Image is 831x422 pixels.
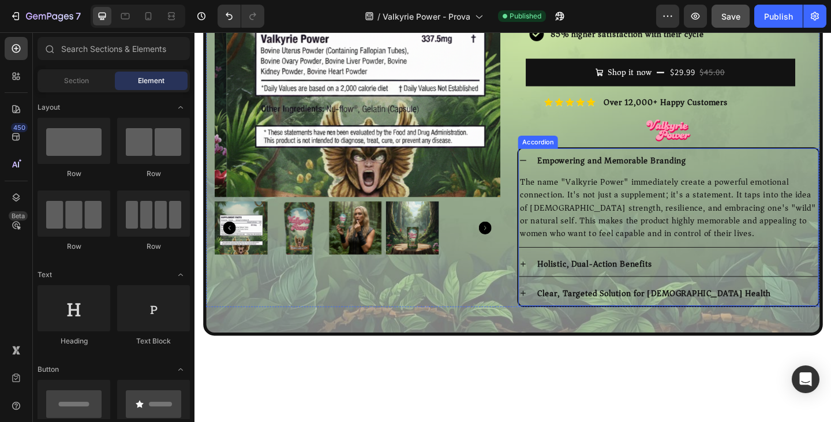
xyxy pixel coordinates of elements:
strong: Clear, Targeted Solution for [DEMOGRAPHIC_DATA] Health [373,276,626,292]
strong: E [373,132,379,148]
div: 450 [11,123,28,132]
input: Search Sections & Elements [38,37,190,60]
button: Carousel Back Arrow [31,206,45,220]
p: 7 [76,9,81,23]
strong: mpowering and Memorable Branding [379,132,534,148]
img: gempages_583877301393949255-b5ca9035-21f0-418b-9496-9da81bd16e3d.png [491,94,540,119]
p: Over 12,000+ Happy Customers [445,69,669,83]
button: 7 [5,5,86,28]
iframe: Design area [194,32,831,422]
div: Accordion [354,114,393,125]
span: Published [510,11,541,21]
div: $29.99 [516,36,546,52]
button: Shop it now [360,29,653,59]
div: Row [117,241,190,252]
button: Save [712,5,750,28]
div: $45.00 [548,36,578,52]
div: Heading [38,336,110,346]
button: Publish [754,5,803,28]
span: Toggle open [171,266,190,284]
span: Button [38,364,59,375]
div: Publish [764,10,793,23]
span: Valkyrie Power - Prova [383,10,470,23]
div: Text Block [117,336,190,346]
strong: Holistic, Dual-Action Benefits [373,244,497,260]
span: Layout [38,102,60,113]
div: Beta [9,211,28,221]
div: Row [117,169,190,179]
span: Element [138,76,164,86]
span: / [377,10,380,23]
span: Toggle open [171,360,190,379]
p: The name "Valkyrie Power" immediately create a powerful emotional connection. It's not just a sup... [354,156,677,226]
button: Carousel Next Arrow [309,206,323,220]
div: Undo/Redo [218,5,264,28]
div: Shop it now [450,37,498,51]
div: Row [38,169,110,179]
span: Text [38,270,52,280]
div: Open Intercom Messenger [792,365,819,393]
div: Row [38,241,110,252]
span: Toggle open [171,98,190,117]
span: Section [64,76,89,86]
span: Save [721,12,740,21]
